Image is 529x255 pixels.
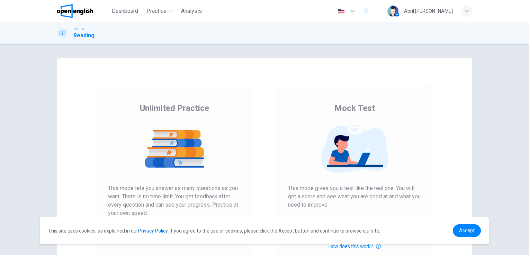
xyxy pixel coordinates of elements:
a: OpenEnglish logo [57,4,109,18]
div: cookieconsent [40,217,490,244]
a: dismiss cookie message [453,224,481,237]
span: Dashboard [112,7,138,15]
span: Accept [459,228,475,233]
img: en [337,9,346,14]
button: Practice [144,5,176,17]
span: This mode gives you a test like the real one. You will get a score and see what you are good at a... [288,184,421,209]
button: Dashboard [109,5,141,17]
button: Analysis [178,5,205,17]
button: How does this work? [328,242,380,251]
span: Mock Test [334,103,375,114]
span: This site uses cookies, as explained in our . If you agree to the use of cookies, please click th... [48,228,380,234]
div: Abril [PERSON_NAME] [404,7,453,15]
span: Practice [146,7,167,15]
span: Unlimited Practice [140,103,209,114]
a: Privacy Policy [138,228,168,234]
img: Profile picture [387,6,398,17]
img: OpenEnglish logo [57,4,93,18]
span: This mode lets you answer as many questions as you want. There is no time limit. You get feedback... [108,184,241,217]
span: TOEFL® [73,27,84,31]
h1: Reading [73,31,95,40]
span: Analysis [181,7,202,15]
